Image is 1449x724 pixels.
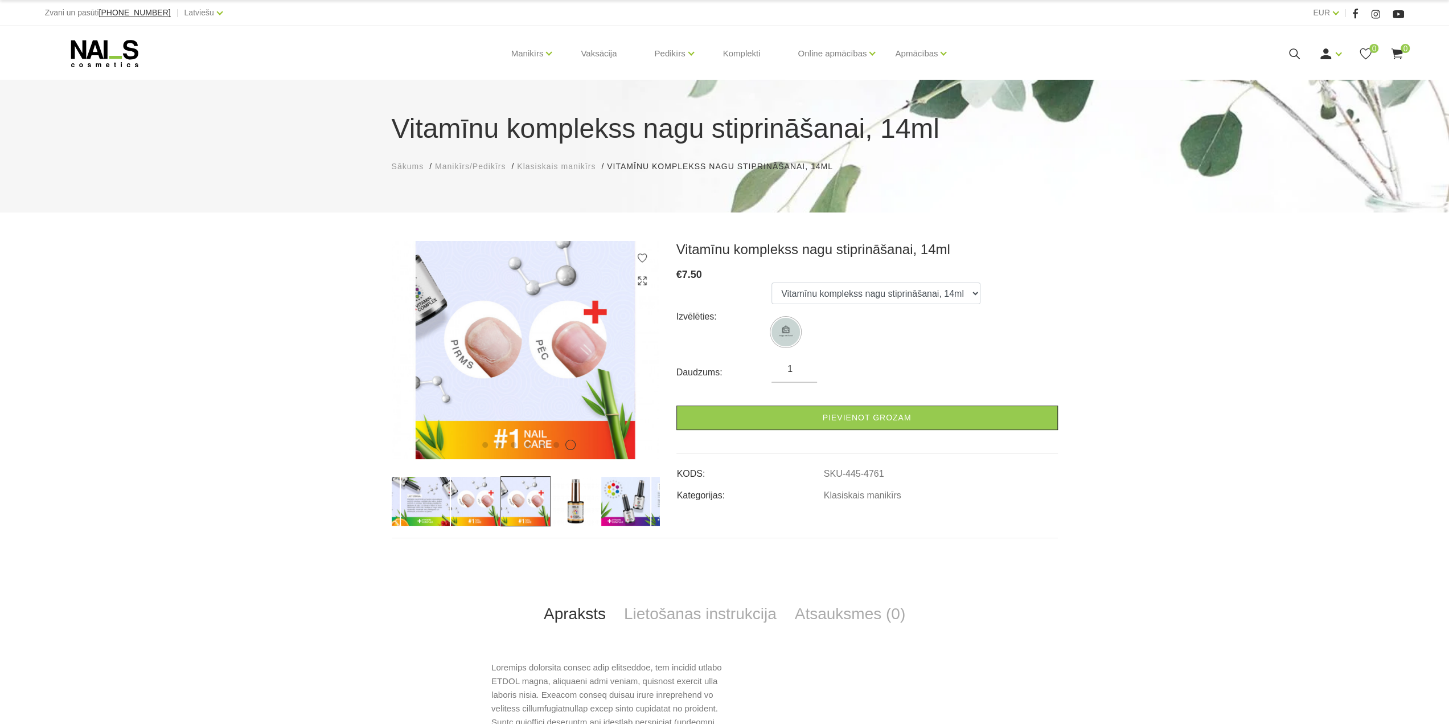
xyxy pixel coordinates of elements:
[1313,6,1330,19] a: EUR
[511,442,516,448] button: 3 of 7
[895,31,938,76] a: Apmācības
[771,318,800,346] img: ...
[500,476,551,526] img: ...
[676,269,682,280] span: €
[798,31,867,76] a: Online apmācības
[1390,47,1404,61] a: 0
[435,162,506,171] span: Manikīrs/Pedikīrs
[572,26,626,81] a: Vaksācija
[392,108,1058,149] h1: Vitamīnu komplekss nagu stiprināšanai, 14ml
[1358,47,1373,61] a: 0
[45,6,171,20] div: Zvani un pasūti
[676,241,1058,258] h3: Vitamīnu komplekss nagu stiprināšanai, 14ml
[824,469,884,479] a: SKU-445-4761
[450,476,500,526] img: ...
[99,9,171,17] a: [PHONE_NUMBER]
[525,442,531,448] button: 4 of 7
[435,161,506,173] a: Manikīrs/Pedikīrs
[392,162,424,171] span: Sākums
[392,241,659,459] img: ...
[496,442,502,448] button: 2 of 7
[676,459,823,481] td: KODS:
[392,161,424,173] a: Sākums
[517,161,596,173] a: Klasiskais manikīrs
[714,26,770,81] a: Komplekti
[535,595,615,633] a: Apraksts
[551,476,601,526] img: ...
[676,308,772,326] div: Izvēlēties:
[1344,6,1347,20] span: |
[565,440,576,450] button: 7 of 7
[517,162,596,171] span: Klasiskais manikīrs
[607,161,844,173] li: Vitamīnu komplekss nagu stiprināšanai, 14ml
[553,442,559,448] button: 6 of 7
[539,442,545,448] button: 5 of 7
[1401,44,1410,53] span: 0
[511,31,544,76] a: Manikīrs
[824,490,901,501] a: Klasiskais manikīrs
[654,31,685,76] a: Pedikīrs
[651,476,701,526] img: ...
[601,476,651,526] img: ...
[676,406,1058,430] a: Pievienot grozam
[482,442,488,448] button: 1 of 7
[1369,44,1378,53] span: 0
[99,8,171,17] span: [PHONE_NUMBER]
[676,363,772,382] div: Daudzums:
[176,6,179,20] span: |
[615,595,786,633] a: Lietošanas instrukcija
[400,476,450,526] img: ...
[682,269,702,280] span: 7.50
[184,6,214,19] a: Latviešu
[786,595,915,633] a: Atsauksmes (0)
[676,481,823,502] td: Kategorijas:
